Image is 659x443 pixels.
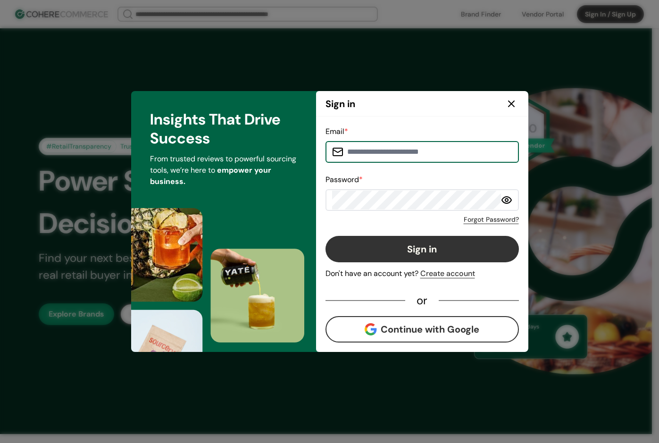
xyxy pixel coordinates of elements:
h2: Sign in [325,97,355,111]
p: From trusted reviews to powerful sourcing tools, we’re here to [150,153,297,187]
a: Forgot Password? [464,215,519,225]
div: or [405,296,439,305]
button: Sign in [325,236,519,262]
h3: Insights That Drive Success [150,110,297,148]
div: Create account [420,268,475,279]
div: Don't have an account yet? [325,268,519,279]
label: Password [325,175,363,184]
label: Email [325,126,348,136]
button: Continue with Google [325,316,519,343]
